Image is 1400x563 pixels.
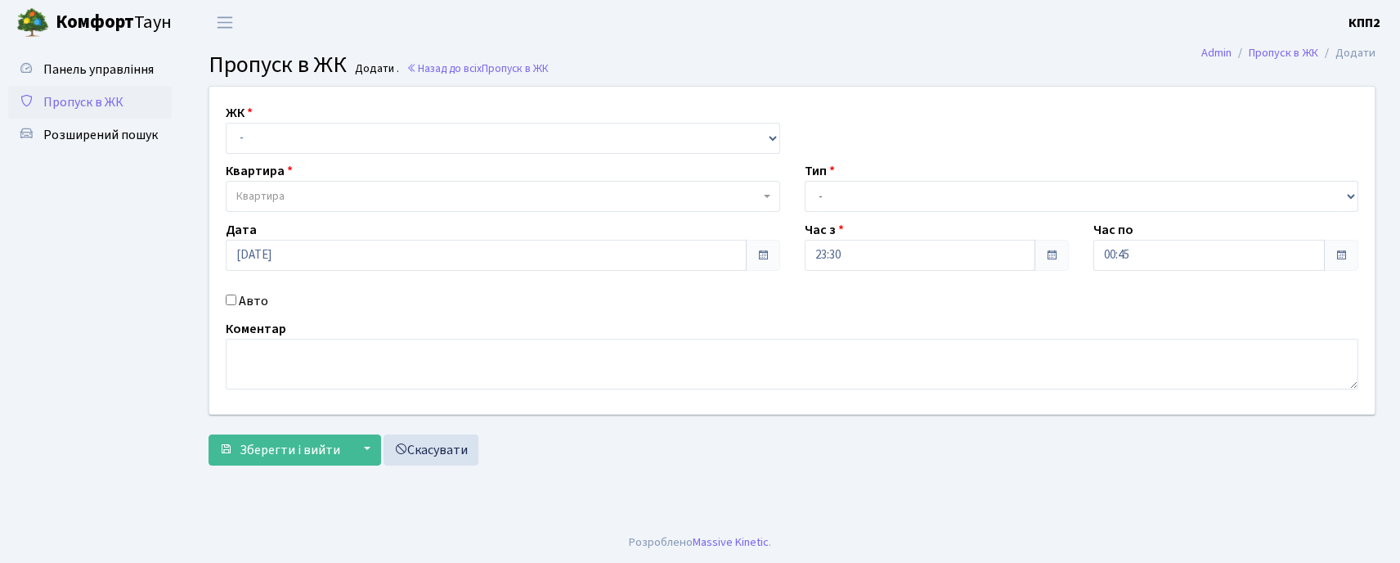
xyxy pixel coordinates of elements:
[693,534,769,551] a: Massive Kinetic
[43,61,154,79] span: Панель управління
[482,61,549,76] span: Пропуск в ЖК
[209,435,351,466] button: Зберегти і вийти
[8,119,172,151] a: Розширений пошук
[1318,44,1375,62] li: Додати
[16,7,49,39] img: logo.png
[629,534,771,552] div: Розроблено .
[8,86,172,119] a: Пропуск в ЖК
[43,126,158,144] span: Розширений пошук
[226,319,286,339] label: Коментар
[8,53,172,86] a: Панель управління
[1348,14,1380,32] b: КПП2
[56,9,134,35] b: Комфорт
[1201,44,1232,61] a: Admin
[240,441,340,459] span: Зберегти і вийти
[805,220,844,240] label: Час з
[56,9,172,37] span: Таун
[209,48,347,81] span: Пропуск в ЖК
[204,9,245,36] button: Переключити навігацію
[1093,220,1133,240] label: Час по
[805,161,835,181] label: Тип
[1177,36,1400,70] nav: breadcrumb
[236,188,285,205] span: Квартира
[384,435,478,466] a: Скасувати
[226,220,257,240] label: Дата
[352,62,399,76] small: Додати .
[226,103,253,123] label: ЖК
[239,291,268,311] label: Авто
[406,61,549,76] a: Назад до всіхПропуск в ЖК
[226,161,293,181] label: Квартира
[1348,13,1380,33] a: КПП2
[43,93,123,111] span: Пропуск в ЖК
[1249,44,1318,61] a: Пропуск в ЖК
